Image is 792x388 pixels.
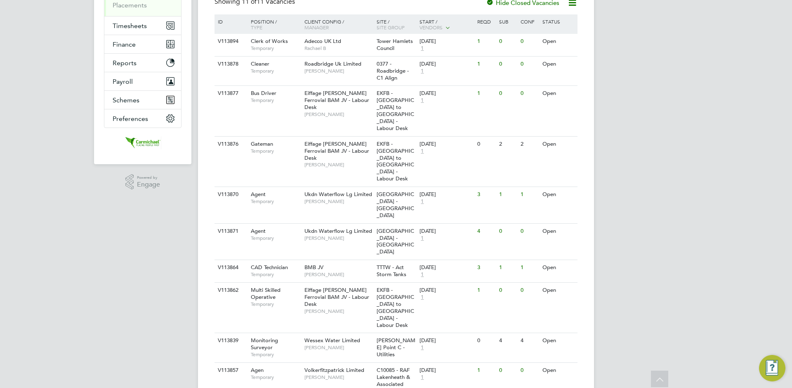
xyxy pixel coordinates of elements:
span: Temporary [251,235,300,241]
div: 0 [497,34,519,49]
span: BMB JV [304,264,323,271]
div: Site / [375,14,418,34]
span: TTTW - Act Storm Tanks [377,264,406,278]
span: Temporary [251,148,300,154]
div: Open [540,260,576,275]
div: 0 [519,363,540,378]
div: Status [540,14,576,28]
span: Wessex Water Limited [304,337,360,344]
div: 4 [475,224,497,239]
img: carmichael-logo-retina.png [124,136,161,149]
div: 1 [475,283,497,298]
span: [PERSON_NAME] [304,235,372,241]
span: 1 [420,235,425,242]
span: Tower Hamlets Council [377,38,413,52]
span: Finance [113,40,136,48]
div: [DATE] [420,141,473,148]
span: Type [251,24,262,31]
span: [PERSON_NAME] [304,111,372,118]
span: [PERSON_NAME] [304,344,372,351]
span: [PERSON_NAME] Point C - Utilities [377,337,415,358]
div: Open [540,333,576,348]
span: Reports [113,59,137,67]
div: Open [540,57,576,72]
a: Go to home page [104,136,181,149]
div: V113839 [216,333,245,348]
button: Engage Resource Center [759,355,785,381]
div: Start / [417,14,475,35]
div: [DATE] [420,61,473,68]
div: Open [540,137,576,152]
span: [GEOGRAPHIC_DATA] - [GEOGRAPHIC_DATA] [377,191,414,219]
span: 1 [420,198,425,205]
span: Temporary [251,68,300,74]
span: Ukdn Waterflow Lg Limited [304,191,372,198]
div: V113857 [216,363,245,378]
span: Engage [137,181,160,188]
div: 0 [519,34,540,49]
span: Temporary [251,45,300,52]
span: Timesheets [113,22,147,30]
div: 0 [519,224,540,239]
span: EKFB - [GEOGRAPHIC_DATA] to [GEOGRAPHIC_DATA] - Labour Desk [377,90,414,131]
div: 4 [519,333,540,348]
span: Temporary [251,351,300,358]
a: Placements [113,1,147,9]
span: 0377 - Roadbridge - C1 Align [377,60,409,81]
div: 0 [475,333,497,348]
button: Timesheets [104,17,181,35]
div: 0 [475,137,497,152]
span: 1 [420,68,425,75]
span: Roadbridge Uk Limited [304,60,361,67]
div: Open [540,86,576,101]
div: V113894 [216,34,245,49]
div: 1 [475,86,497,101]
span: [PERSON_NAME] [304,308,372,315]
div: 1 [497,187,519,202]
button: Payroll [104,72,181,90]
span: 1 [420,45,425,52]
span: Volkerfitzpatrick Limited [304,367,364,374]
div: Sub [497,14,519,28]
div: 4 [497,333,519,348]
span: [PERSON_NAME] [304,374,372,381]
span: Agen [251,367,264,374]
div: V113877 [216,86,245,101]
span: Rachael B [304,45,372,52]
div: 1 [475,34,497,49]
div: 0 [519,283,540,298]
div: [DATE] [420,38,473,45]
span: 1 [420,374,425,381]
div: Open [540,34,576,49]
div: 1 [497,260,519,275]
div: 1 [519,260,540,275]
div: 1 [519,187,540,202]
div: V113870 [216,187,245,202]
span: Agent [251,227,266,234]
span: Site Group [377,24,405,31]
div: V113862 [216,283,245,298]
span: Eiffage [PERSON_NAME] Ferrovial BAM JV - Labour Desk [304,90,369,111]
span: Temporary [251,97,300,104]
span: Agent [251,191,266,198]
div: 0 [497,283,519,298]
span: Bus Driver [251,90,276,97]
span: 1 [420,271,425,278]
div: Client Config / [302,14,375,34]
span: [PERSON_NAME] [304,68,372,74]
button: Schemes [104,91,181,109]
span: [PERSON_NAME] [304,271,372,278]
span: Eiffage [PERSON_NAME] Ferrovial BAM JV - Labour Desk [304,286,369,308]
span: CAD Technician [251,264,288,271]
span: 1 [420,97,425,104]
span: Gateman [251,140,273,147]
a: Powered byEngage [125,174,160,190]
span: EKFB - [GEOGRAPHIC_DATA] to [GEOGRAPHIC_DATA] - Labour Desk [377,140,414,182]
span: Adecco UK Ltd [304,38,341,45]
div: 2 [497,137,519,152]
span: [PERSON_NAME] [304,198,372,205]
span: EKFB - [GEOGRAPHIC_DATA] to [GEOGRAPHIC_DATA] - Labour Desk [377,286,414,328]
div: ID [216,14,245,28]
span: Multi Skilled Operative [251,286,280,300]
div: 3 [475,260,497,275]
